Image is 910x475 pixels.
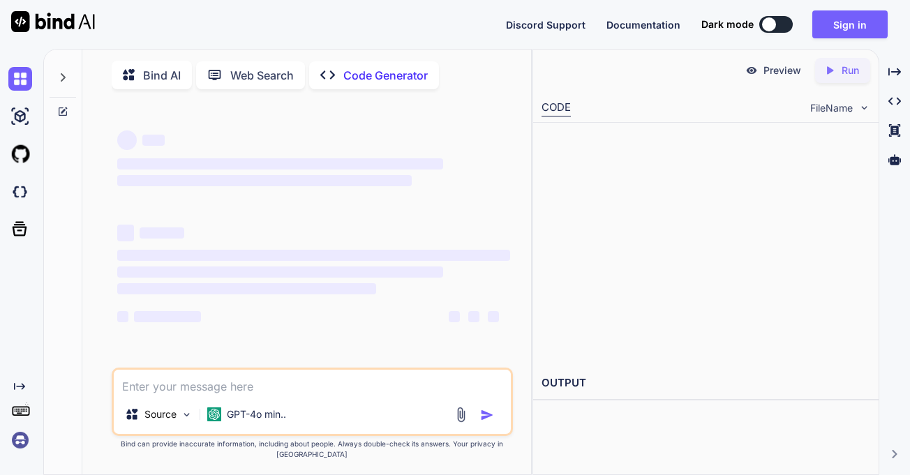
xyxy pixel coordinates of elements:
h2: OUTPUT [533,367,879,400]
span: ‌ [117,130,137,150]
p: Web Search [230,67,294,84]
img: preview [745,64,758,77]
span: Dark mode [701,17,754,31]
div: CODE [542,100,571,116]
span: ‌ [117,158,443,169]
img: chat [8,67,32,91]
span: Documentation [606,19,680,31]
img: GPT-4o mini [207,407,221,421]
span: ‌ [117,250,510,261]
button: Discord Support [506,17,585,32]
p: Code Generator [343,67,428,84]
p: Bind can provide inaccurate information, including about people. Always double-check its answers.... [112,439,513,460]
button: Sign in [812,10,888,38]
span: ‌ [117,175,412,186]
span: ‌ [140,227,184,239]
span: ‌ [488,311,499,322]
span: FileName [810,101,853,115]
p: Bind AI [143,67,181,84]
span: Discord Support [506,19,585,31]
span: ‌ [468,311,479,322]
img: attachment [453,407,469,423]
img: signin [8,428,32,452]
span: ‌ [117,266,443,278]
img: Pick Models [181,409,193,421]
span: ‌ [117,311,128,322]
button: Documentation [606,17,680,32]
span: ‌ [449,311,460,322]
p: GPT-4o min.. [227,407,286,421]
span: ‌ [117,283,376,294]
span: ‌ [142,135,165,146]
p: Source [144,407,177,421]
img: darkCloudIdeIcon [8,180,32,204]
img: Bind AI [11,11,95,32]
img: icon [480,408,494,422]
img: githubLight [8,142,32,166]
p: Preview [763,63,801,77]
p: Run [842,63,859,77]
img: chevron down [858,102,870,114]
span: ‌ [134,311,201,322]
img: ai-studio [8,105,32,128]
span: ‌ [117,225,134,241]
